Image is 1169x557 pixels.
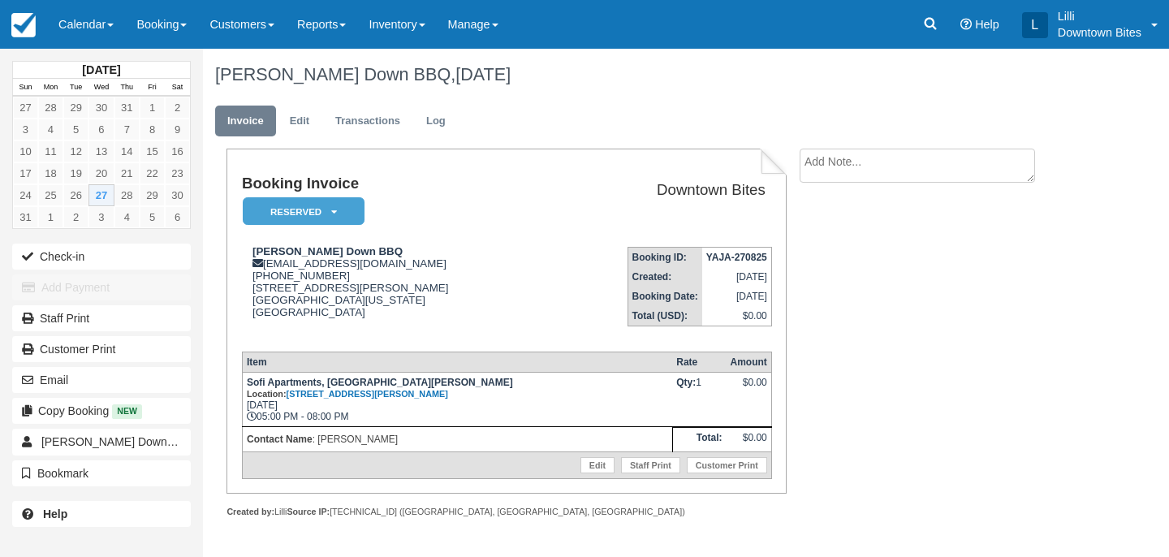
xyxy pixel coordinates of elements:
[975,18,999,31] span: Help
[38,79,63,97] th: Mon
[252,245,403,257] strong: [PERSON_NAME] Down BBQ
[88,119,114,140] a: 6
[247,377,513,399] strong: Sofi Apartments, [GEOGRAPHIC_DATA][PERSON_NAME]
[165,119,190,140] a: 9
[38,206,63,228] a: 1
[63,162,88,184] a: 19
[38,184,63,206] a: 25
[702,267,771,287] td: [DATE]
[13,97,38,119] a: 27
[323,106,412,137] a: Transactions
[140,119,165,140] a: 8
[140,140,165,162] a: 15
[278,106,321,137] a: Edit
[165,184,190,206] a: 30
[676,377,696,388] strong: Qty
[13,140,38,162] a: 10
[730,377,766,401] div: $0.00
[455,64,511,84] span: [DATE]
[12,336,191,362] a: Customer Print
[114,162,140,184] a: 21
[226,507,274,516] strong: Created by:
[702,306,771,326] td: $0.00
[63,79,88,97] th: Tue
[726,427,771,451] td: $0.00
[672,352,726,372] th: Rate
[140,184,165,206] a: 29
[13,119,38,140] a: 3
[242,245,554,339] div: [EMAIL_ADDRESS][DOMAIN_NAME] [PHONE_NUMBER] [STREET_ADDRESS][PERSON_NAME] [GEOGRAPHIC_DATA][US_ST...
[12,501,191,527] a: Help
[12,429,191,455] a: [PERSON_NAME] Down BBQ
[38,162,63,184] a: 18
[140,97,165,119] a: 1
[672,427,726,451] th: Total:
[12,398,191,424] button: Copy Booking New
[960,19,972,30] i: Help
[13,162,38,184] a: 17
[226,506,787,518] div: Lilli [TECHNICAL_ID] ([GEOGRAPHIC_DATA], [GEOGRAPHIC_DATA], [GEOGRAPHIC_DATA])
[242,372,672,426] td: [DATE] 05:00 PM - 08:00 PM
[165,79,190,97] th: Sat
[38,140,63,162] a: 11
[247,434,313,445] strong: Contact Name
[88,206,114,228] a: 3
[560,182,766,199] h2: Downtown Bites
[114,140,140,162] a: 14
[165,97,190,119] a: 2
[215,65,1068,84] h1: [PERSON_NAME] Down BBQ,
[140,79,165,97] th: Fri
[687,457,767,473] a: Customer Print
[41,435,194,448] span: [PERSON_NAME] Down BBQ
[112,404,142,418] span: New
[13,79,38,97] th: Sun
[63,206,88,228] a: 2
[215,106,276,137] a: Invoice
[38,97,63,119] a: 28
[165,206,190,228] a: 6
[88,79,114,97] th: Wed
[628,287,702,306] th: Booking Date:
[63,140,88,162] a: 12
[88,184,114,206] a: 27
[12,367,191,393] button: Email
[706,252,767,263] strong: YAJA-270825
[38,119,63,140] a: 4
[140,162,165,184] a: 22
[1058,8,1141,24] p: Lilli
[621,457,680,473] a: Staff Print
[165,162,190,184] a: 23
[13,206,38,228] a: 31
[12,460,191,486] button: Bookmark
[88,140,114,162] a: 13
[287,389,448,399] a: [STREET_ADDRESS][PERSON_NAME]
[242,175,554,192] h1: Booking Invoice
[242,196,359,227] a: Reserved
[1058,24,1141,41] p: Downtown Bites
[140,206,165,228] a: 5
[287,507,330,516] strong: Source IP:
[63,97,88,119] a: 29
[628,267,702,287] th: Created:
[63,119,88,140] a: 5
[13,184,38,206] a: 24
[1022,12,1048,38] div: L
[580,457,615,473] a: Edit
[43,507,67,520] b: Help
[114,206,140,228] a: 4
[165,140,190,162] a: 16
[247,389,448,399] small: Location:
[114,79,140,97] th: Thu
[702,287,771,306] td: [DATE]
[114,97,140,119] a: 31
[672,372,726,426] td: 1
[82,63,120,76] strong: [DATE]
[247,431,668,447] p: : [PERSON_NAME]
[12,244,191,270] button: Check-in
[628,306,702,326] th: Total (USD):
[63,184,88,206] a: 26
[88,97,114,119] a: 30
[12,305,191,331] a: Staff Print
[414,106,458,137] a: Log
[114,184,140,206] a: 28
